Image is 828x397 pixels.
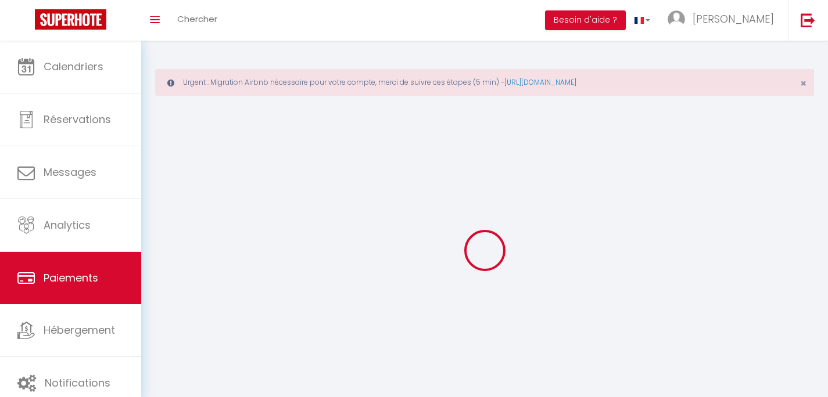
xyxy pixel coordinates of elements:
[44,59,103,74] span: Calendriers
[9,5,44,39] button: Ouvrir le widget de chat LiveChat
[545,10,626,30] button: Besoin d'aide ?
[693,12,774,26] span: [PERSON_NAME]
[800,78,807,89] button: Close
[44,218,91,232] span: Analytics
[44,270,98,285] span: Paiements
[779,345,819,388] iframe: Chat
[35,9,106,30] img: Super Booking
[45,376,110,390] span: Notifications
[44,112,111,127] span: Réservations
[801,13,815,27] img: logout
[668,10,685,28] img: ...
[177,13,217,25] span: Chercher
[155,69,814,96] div: Urgent : Migration Airbnb nécessaire pour votre compte, merci de suivre ces étapes (5 min) -
[44,323,115,337] span: Hébergement
[800,76,807,91] span: ×
[44,165,96,179] span: Messages
[504,77,576,87] a: [URL][DOMAIN_NAME]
